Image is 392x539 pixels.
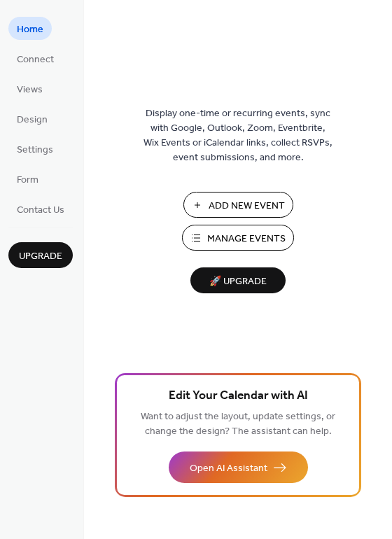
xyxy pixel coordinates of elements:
[169,386,308,406] span: Edit Your Calendar with AI
[183,192,293,218] button: Add New Event
[8,242,73,268] button: Upgrade
[17,52,54,67] span: Connect
[17,203,64,218] span: Contact Us
[8,107,56,130] a: Design
[8,17,52,40] a: Home
[8,167,47,190] a: Form
[182,225,294,251] button: Manage Events
[8,197,73,220] a: Contact Us
[190,461,267,476] span: Open AI Assistant
[8,47,62,70] a: Connect
[8,77,51,100] a: Views
[207,232,286,246] span: Manage Events
[17,173,38,188] span: Form
[17,22,43,37] span: Home
[17,113,48,127] span: Design
[209,199,285,213] span: Add New Event
[8,137,62,160] a: Settings
[199,272,277,291] span: 🚀 Upgrade
[17,143,53,157] span: Settings
[190,267,286,293] button: 🚀 Upgrade
[141,407,335,441] span: Want to adjust the layout, update settings, or change the design? The assistant can help.
[169,451,308,483] button: Open AI Assistant
[19,249,62,264] span: Upgrade
[143,106,332,165] span: Display one-time or recurring events, sync with Google, Outlook, Zoom, Eventbrite, Wix Events or ...
[17,83,43,97] span: Views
